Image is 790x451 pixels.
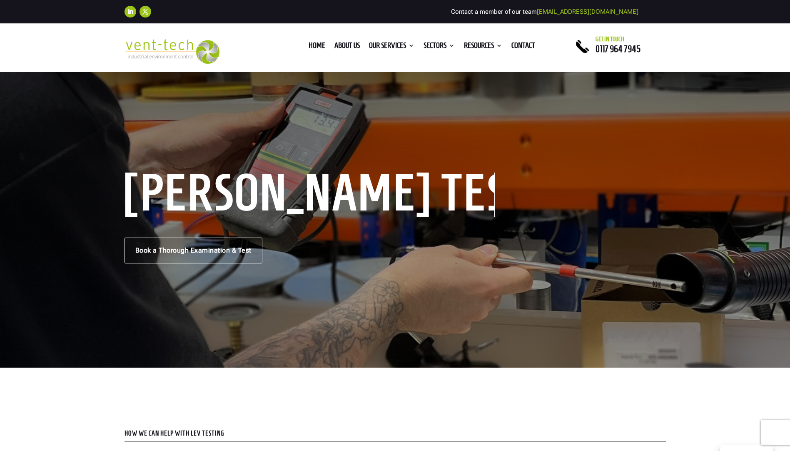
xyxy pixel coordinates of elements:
[464,43,502,52] a: Resources
[309,43,325,52] a: Home
[334,43,360,52] a: About us
[424,43,455,52] a: Sectors
[125,39,220,64] img: 2023-09-27T08_35_16.549ZVENT-TECH---Clear-background
[369,43,414,52] a: Our Services
[596,44,640,54] a: 0117 964 7945
[125,173,495,217] h1: [PERSON_NAME] Testing
[451,8,638,15] span: Contact a member of our team
[125,6,136,18] a: Follow on LinkedIn
[511,43,535,52] a: Contact
[125,430,666,437] p: HOW WE CAN HELP WITH LEV TESTING
[125,238,262,263] a: Book a Thorough Examination & Test
[596,36,624,43] span: Get in touch
[140,6,151,18] a: Follow on X
[537,8,638,15] a: [EMAIL_ADDRESS][DOMAIN_NAME]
